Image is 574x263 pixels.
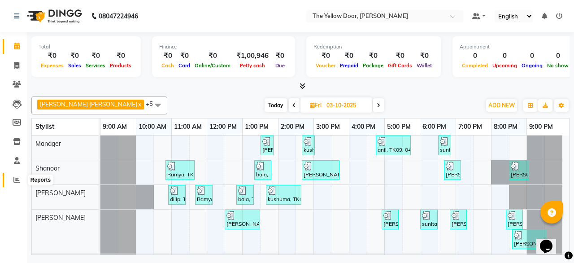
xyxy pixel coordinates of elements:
[486,99,517,112] button: ADD NEW
[313,43,434,51] div: Redemption
[83,62,108,69] span: Services
[28,175,53,185] div: Reports
[488,102,515,109] span: ADD NEW
[303,137,314,154] div: kushuma, TK06, 02:40 PM-02:55 PM, Women - Eyebrows - Threading
[136,120,169,133] a: 10:00 AM
[338,51,361,61] div: ₹0
[66,51,83,61] div: ₹0
[159,43,288,51] div: Finance
[196,186,212,203] div: Ramya, TK03, 11:40 AM-12:10 PM, Toddler Classic Hair Cut - Boy (6 - 12 YRS)
[272,51,288,61] div: ₹0
[166,162,194,179] div: Ramya, TK03, 10:50 AM-11:40 AM, Men - Haircut,Men - [PERSON_NAME] Trimming & Styling
[421,211,437,228] div: sunita, TK10, 06:00 PM-06:30 PM, Women - Eyebrows - Threading,Women - Forehead - Threading
[507,211,522,228] div: [PERSON_NAME], TK13, 08:25 PM-08:55 PM, Women - Eyebrows - Threading,Women - Upperlips - Threading
[255,162,270,179] div: bala, TK04, 01:20 PM-01:50 PM, Men - Haircut
[510,162,528,179] div: [PERSON_NAME], TK14, 08:30 PM-09:05 PM, Men - Haircut (w/d Wash) ,Men - [PERSON_NAME] Trimming & ...
[545,51,571,61] div: 0
[176,51,192,61] div: ₹0
[439,137,450,154] div: sunita, TK10, 06:30 PM-06:45 PM, Women - Eyebrows - Threading
[233,51,272,61] div: ₹1,00,946
[386,51,414,61] div: ₹0
[35,214,86,222] span: [PERSON_NAME]
[137,101,141,108] a: x
[490,51,519,61] div: 0
[23,4,84,29] img: logo
[108,51,134,61] div: ₹0
[414,62,434,69] span: Wallet
[172,120,204,133] a: 11:00 AM
[238,62,267,69] span: Petty cash
[460,62,490,69] span: Completed
[386,62,414,69] span: Gift Cards
[451,211,466,228] div: [PERSON_NAME], TK12, 06:50 PM-07:20 PM, Women - Eyebrows - Threading,Women - Upperlips - Threading
[66,62,83,69] span: Sales
[414,51,434,61] div: ₹0
[99,4,138,29] b: 08047224946
[169,186,185,203] div: dilip, TK01, 10:55 AM-11:25 AM, Men - Haircut
[513,231,546,248] div: [PERSON_NAME], TK15, 08:35 PM-09:35 PM, Men - Fruit Cleanup,Man - Face & Neck - DeTan - Natures
[490,62,519,69] span: Upcoming
[261,137,273,154] div: [PERSON_NAME], TK05, 01:30 PM-01:45 PM, Women - Upperlips - Threading
[273,62,287,69] span: Due
[226,211,259,228] div: [PERSON_NAME], TK05, 12:30 PM-01:30 PM, Women - Eyebrows - Threading,Women - Upperlips - Threadin...
[278,120,307,133] a: 2:00 PM
[545,62,571,69] span: No show
[527,120,555,133] a: 9:00 PM
[108,62,134,69] span: Products
[456,120,484,133] a: 7:00 PM
[361,51,386,61] div: ₹0
[35,189,86,197] span: [PERSON_NAME]
[176,62,192,69] span: Card
[267,186,300,203] div: kushuma, TK06, 01:40 PM-02:40 PM, Women - Creative Cut ([PERSON_NAME]/Steps/Inverse [PERSON_NAME])
[237,186,253,203] div: bala, TK04, 12:50 PM-01:20 PM, Men - Haircut
[361,62,386,69] span: Package
[377,137,410,154] div: anil, TK09, 04:45 PM-05:45 PM, Men - Herbal Tree Papaya - Facial
[207,120,239,133] a: 12:00 PM
[519,62,545,69] span: Ongoing
[83,51,108,61] div: ₹0
[308,102,324,109] span: Fri
[146,100,160,107] span: +5
[385,120,413,133] a: 5:00 PM
[265,98,287,112] span: Today
[314,120,342,133] a: 3:00 PM
[35,140,61,148] span: Manager
[35,123,54,131] span: Stylist
[313,51,338,61] div: ₹0
[324,99,369,112] input: 2025-10-03
[303,162,339,179] div: [PERSON_NAME], TK07, 02:40 PM-03:45 PM, Men - Haircut,Men - Clean Shave,Men - UnderArms Shave
[519,51,545,61] div: 0
[40,101,137,108] span: [PERSON_NAME] [PERSON_NAME]
[192,51,233,61] div: ₹0
[313,62,338,69] span: Voucher
[420,120,448,133] a: 6:00 PM
[491,120,520,133] a: 8:00 PM
[445,162,460,179] div: [PERSON_NAME], TK11, 06:40 PM-07:10 PM, Men - Haircut
[338,62,361,69] span: Prepaid
[159,62,176,69] span: Cash
[100,120,129,133] a: 9:00 AM
[349,120,378,133] a: 4:00 PM
[460,43,571,51] div: Appointment
[243,120,271,133] a: 1:00 PM
[536,227,565,254] iframe: chat widget
[39,43,134,51] div: Total
[35,164,60,172] span: Shanoor
[383,211,398,228] div: [PERSON_NAME] LST, TK08, 04:55 PM-05:25 PM, Women - Eyebrows - Threading,Women - Upperlips - Waxing
[460,51,490,61] div: 0
[192,62,233,69] span: Online/Custom
[39,51,66,61] div: ₹0
[39,62,66,69] span: Expenses
[159,51,176,61] div: ₹0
